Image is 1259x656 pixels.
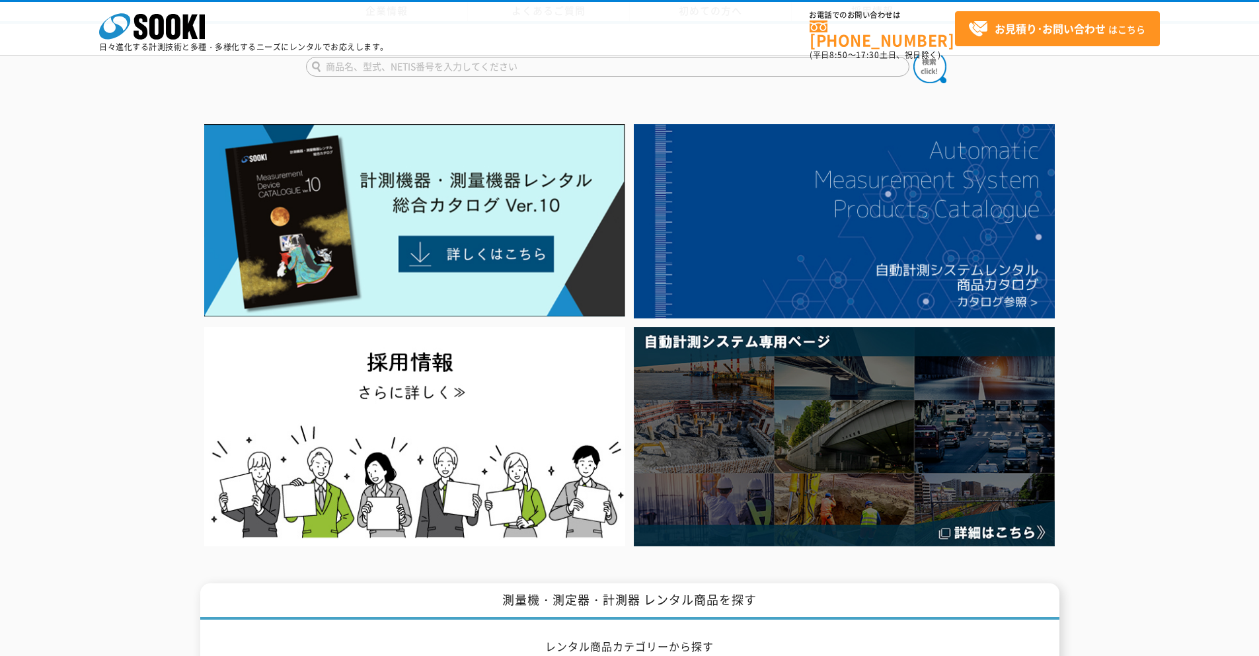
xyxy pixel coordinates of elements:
[913,50,946,83] img: btn_search.png
[810,20,955,48] a: [PHONE_NUMBER]
[856,49,880,61] span: 17:30
[968,19,1145,39] span: はこちら
[634,124,1055,318] img: 自動計測システムカタログ
[955,11,1160,46] a: お見積り･お問い合わせはこちら
[243,639,1016,653] h2: レンタル商品カテゴリーから探す
[204,327,625,546] img: SOOKI recruit
[200,583,1059,620] h1: 測量機・測定器・計測器 レンタル商品を探す
[306,57,909,77] input: 商品名、型式、NETIS番号を入力してください
[829,49,848,61] span: 8:50
[204,124,625,317] img: Catalog Ver10
[995,20,1106,36] strong: お見積り･お問い合わせ
[810,49,940,61] span: (平日 ～ 土日、祝日除く)
[810,11,955,19] span: お電話でのお問い合わせは
[99,43,389,51] p: 日々進化する計測技術と多種・多様化するニーズにレンタルでお応えします。
[634,327,1055,546] img: 自動計測システム専用ページ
